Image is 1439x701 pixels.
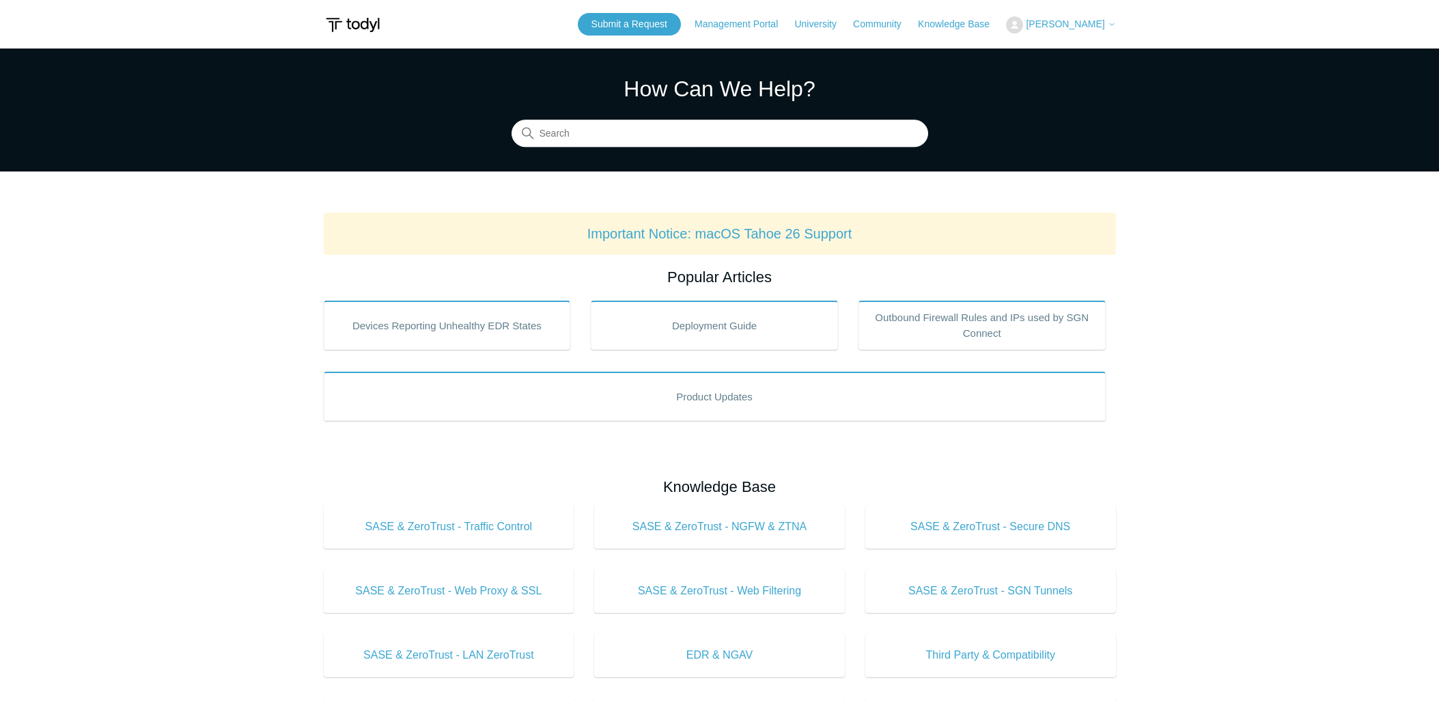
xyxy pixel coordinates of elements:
span: Third Party & Compatibility [886,647,1095,663]
a: Devices Reporting Unhealthy EDR States [324,301,571,350]
input: Search [512,120,928,148]
span: SASE & ZeroTrust - LAN ZeroTrust [344,647,554,663]
a: Outbound Firewall Rules and IPs used by SGN Connect [858,301,1106,350]
span: [PERSON_NAME] [1026,18,1104,29]
a: SASE & ZeroTrust - NGFW & ZTNA [594,505,845,549]
a: Community [853,17,915,31]
a: Management Portal [695,17,792,31]
a: Important Notice: macOS Tahoe 26 Support [587,226,852,241]
a: Submit a Request [578,13,681,36]
button: [PERSON_NAME] [1006,16,1115,33]
h2: Knowledge Base [324,476,1116,498]
h2: Popular Articles [324,266,1116,288]
a: SASE & ZeroTrust - Traffic Control [324,505,574,549]
h1: How Can We Help? [512,72,928,105]
a: SASE & ZeroTrust - Secure DNS [865,505,1116,549]
a: Third Party & Compatibility [865,633,1116,677]
img: Todyl Support Center Help Center home page [324,12,382,38]
a: Deployment Guide [591,301,838,350]
span: SASE & ZeroTrust - NGFW & ZTNA [615,519,824,535]
span: EDR & NGAV [615,647,824,663]
a: Knowledge Base [918,17,1003,31]
a: EDR & NGAV [594,633,845,677]
a: University [794,17,850,31]
span: SASE & ZeroTrust - Web Filtering [615,583,824,599]
a: SASE & ZeroTrust - SGN Tunnels [865,569,1116,613]
span: SASE & ZeroTrust - SGN Tunnels [886,583,1095,599]
a: Product Updates [324,372,1106,421]
span: SASE & ZeroTrust - Secure DNS [886,519,1095,535]
a: SASE & ZeroTrust - Web Filtering [594,569,845,613]
a: SASE & ZeroTrust - LAN ZeroTrust [324,633,574,677]
a: SASE & ZeroTrust - Web Proxy & SSL [324,569,574,613]
span: SASE & ZeroTrust - Web Proxy & SSL [344,583,554,599]
span: SASE & ZeroTrust - Traffic Control [344,519,554,535]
